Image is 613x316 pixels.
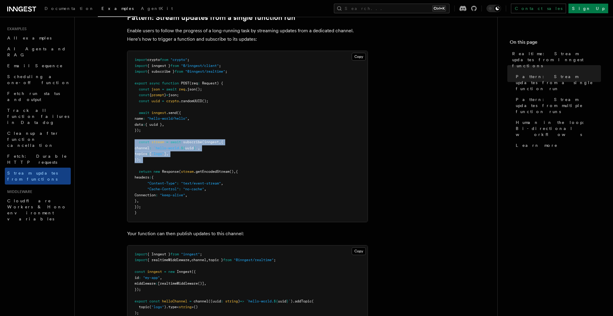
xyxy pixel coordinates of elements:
span: { [149,93,151,97]
span: json; [168,93,179,97]
span: : [198,81,200,85]
a: Realtime: Stream updates from Inngest functions [510,48,601,71]
span: ${ [181,146,185,150]
span: { inngest } [147,64,170,68]
span: .type [166,305,177,309]
span: { realtimeMiddleware [147,258,189,262]
span: stream [151,140,164,144]
span: from [160,58,168,62]
span: const [139,87,149,91]
span: uuid [151,99,160,103]
a: Contact sales [511,4,566,13]
a: Examples [98,2,137,17]
span: , [234,169,236,174]
span: `hello-world. [246,299,274,303]
span: : [149,146,151,150]
span: const [135,270,145,274]
span: ] [164,152,166,156]
span: , [206,258,208,262]
a: AgentKit [137,2,176,16]
span: Response [162,169,179,174]
span: crypto [147,58,160,62]
span: : [179,187,181,191]
span: ; [200,252,202,256]
span: "Cache-Control" [147,187,179,191]
span: "keep-alive" [160,193,185,197]
span: , [162,122,164,127]
span: , [219,140,221,144]
a: Pattern: Stream updates from a single function run [513,71,601,94]
span: => [240,299,244,303]
span: , [185,193,187,197]
span: }); [135,128,141,132]
span: from [175,69,183,74]
span: export [135,81,147,85]
span: import [135,69,147,74]
span: = [189,299,191,303]
span: , [166,152,168,156]
a: Documentation [41,2,98,16]
span: = [164,270,166,274]
span: realtimeMiddleware [160,281,198,286]
span: crypto [166,99,179,103]
span: Stream updates from functions [7,171,58,182]
span: from [170,64,179,68]
span: json [151,87,160,91]
span: Learn more [516,142,558,148]
span: { [151,175,154,179]
span: Request [202,81,217,85]
a: Track all function failures in Datadog [5,105,71,128]
span: import [135,258,147,262]
span: , [160,276,162,280]
span: , [204,187,206,191]
span: { uuid } [145,122,162,127]
a: Learn more [513,140,601,151]
a: Cleanup after function cancellation [5,128,71,151]
span: channel [135,146,149,150]
span: "no-cache" [183,187,204,191]
span: ) [164,305,166,309]
span: = [166,140,168,144]
a: Human in the loop: Bi-directional workflows [513,117,601,140]
span: ; [219,64,221,68]
span: .send [166,111,177,115]
span: { Inngest } [147,252,170,256]
span: { subscribe } [147,69,175,74]
span: Cleanup after function cancellation [7,131,59,148]
span: } [164,93,166,97]
span: : [143,122,145,127]
span: = [162,99,164,103]
span: ; [187,58,189,62]
span: < [177,305,179,309]
span: inngest [151,111,166,115]
span: }); [135,205,141,209]
span: Inngest [177,270,191,274]
span: export [135,299,147,303]
span: Examples [101,6,134,11]
span: }); [135,158,141,162]
span: , [221,181,223,185]
span: .randomUUID [179,99,202,103]
span: async [149,81,160,85]
span: function [162,81,179,85]
span: Realtime: Stream updates from Inngest functions [512,51,601,69]
span: const [139,140,149,144]
span: req [179,87,185,91]
span: stream [181,169,194,174]
span: from [223,258,232,262]
span: Email Sequence [7,63,63,68]
span: import [135,64,147,68]
span: ${ [274,299,278,303]
span: ) [291,299,293,303]
span: "Content-Type" [147,181,177,185]
span: ( [179,169,181,174]
span: middleware [135,281,156,286]
span: : [147,152,149,156]
span: (); [196,87,202,91]
span: "crypto" [170,58,187,62]
span: }); [135,287,141,292]
span: : [149,175,151,179]
span: : [156,193,158,197]
span: : [177,181,179,185]
span: ( [312,299,314,303]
